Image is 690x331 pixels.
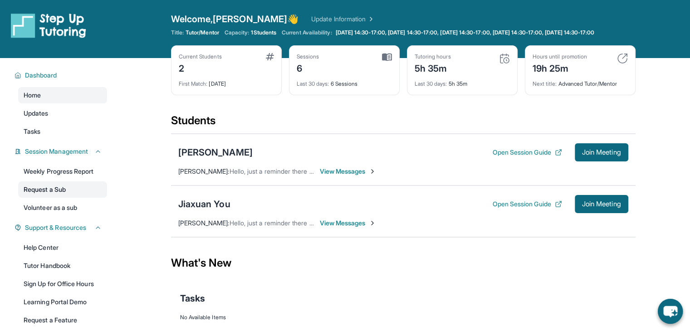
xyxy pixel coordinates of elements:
span: Hello, just a reminder there is a session [DATE] in approximately 45 minutes! [230,167,449,175]
span: Join Meeting [582,150,621,155]
button: chat-button [658,299,683,324]
button: Open Session Guide [492,200,562,209]
a: Update Information [311,15,375,24]
div: 6 Sessions [297,75,392,88]
span: Current Availability: [282,29,332,36]
div: 5h 35m [415,75,510,88]
span: First Match : [179,80,208,87]
a: Request a Sub [18,181,107,198]
span: Last 30 days : [297,80,329,87]
span: Join Meeting [582,201,621,207]
a: Tasks [18,123,107,140]
span: [PERSON_NAME] : [178,167,230,175]
a: Request a Feature [18,312,107,328]
button: Join Meeting [575,143,628,161]
a: Sign Up for Office Hours [18,276,107,292]
span: 1 Students [251,29,276,36]
span: Tasks [180,292,205,305]
span: Tutor/Mentor [186,29,219,36]
span: View Messages [320,219,377,228]
span: Support & Resources [25,223,86,232]
div: Students [171,113,636,133]
a: [DATE] 14:30-17:00, [DATE] 14:30-17:00, [DATE] 14:30-17:00, [DATE] 14:30-17:00, [DATE] 14:30-17:00 [334,29,597,36]
a: Tutor Handbook [18,258,107,274]
span: Hello, just a reminder there is a session [DATE] at 3:30 PM PST! [230,219,413,227]
button: Session Management [21,147,102,156]
div: 2 [179,60,222,75]
button: Support & Resources [21,223,102,232]
img: Chevron Right [366,15,375,24]
button: Open Session Guide [492,148,562,157]
img: Chevron-Right [369,168,376,175]
div: [PERSON_NAME] [178,146,253,159]
a: Learning Portal Demo [18,294,107,310]
div: Sessions [297,53,319,60]
img: logo [11,13,86,38]
div: Hours until promotion [533,53,587,60]
img: card [382,53,392,61]
a: Help Center [18,239,107,256]
div: Tutoring hours [415,53,451,60]
a: Volunteer as a sub [18,200,107,216]
span: Home [24,91,41,100]
div: No Available Items [180,314,626,321]
div: What's New [171,243,636,283]
img: card [617,53,628,64]
span: [PERSON_NAME] : [178,219,230,227]
img: Chevron-Right [369,219,376,227]
img: card [266,53,274,60]
span: [DATE] 14:30-17:00, [DATE] 14:30-17:00, [DATE] 14:30-17:00, [DATE] 14:30-17:00, [DATE] 14:30-17:00 [336,29,595,36]
div: 19h 25m [533,60,587,75]
span: Next title : [533,80,557,87]
a: Home [18,87,107,103]
button: Join Meeting [575,195,628,213]
span: Tasks [24,127,40,136]
span: Dashboard [25,71,57,80]
span: Capacity: [225,29,250,36]
div: 5h 35m [415,60,451,75]
span: View Messages [320,167,377,176]
div: Jiaxuan You [178,198,230,210]
div: [DATE] [179,75,274,88]
span: Updates [24,109,49,118]
div: 6 [297,60,319,75]
span: Last 30 days : [415,80,447,87]
div: Current Students [179,53,222,60]
a: Updates [18,105,107,122]
span: Welcome, [PERSON_NAME] 👋 [171,13,299,25]
span: Session Management [25,147,88,156]
button: Dashboard [21,71,102,80]
span: Title: [171,29,184,36]
a: Weekly Progress Report [18,163,107,180]
img: card [499,53,510,64]
div: Advanced Tutor/Mentor [533,75,628,88]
